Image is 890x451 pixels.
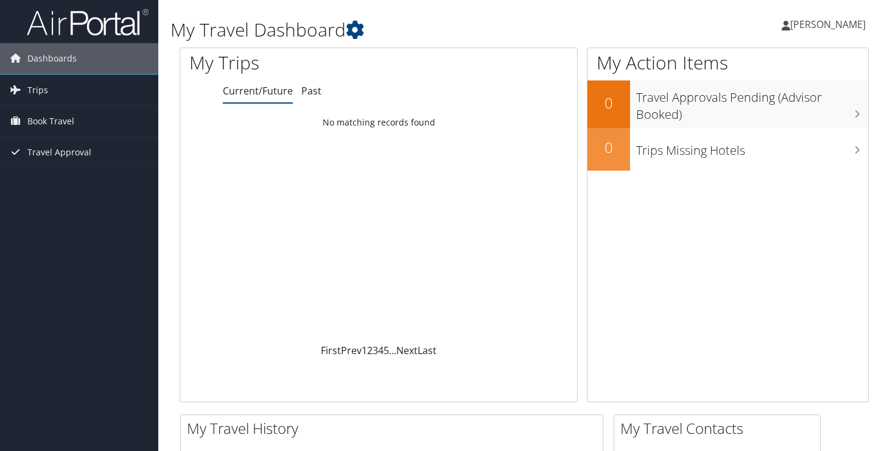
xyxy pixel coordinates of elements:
[389,344,396,357] span: …
[362,344,367,357] a: 1
[587,50,868,76] h1: My Action Items
[373,344,378,357] a: 3
[418,344,436,357] a: Last
[27,106,74,137] span: Book Travel
[187,418,603,439] h2: My Travel History
[27,8,149,37] img: airportal-logo.png
[301,84,321,98] a: Past
[396,344,418,357] a: Next
[189,50,402,76] h1: My Trips
[378,344,384,357] a: 4
[636,83,868,123] h3: Travel Approvals Pending (Advisor Booked)
[587,128,868,171] a: 0Trips Missing Hotels
[223,84,293,98] a: Current/Future
[790,18,866,31] span: [PERSON_NAME]
[341,344,362,357] a: Prev
[587,80,868,127] a: 0Travel Approvals Pending (Advisor Booked)
[367,344,373,357] a: 2
[27,43,77,74] span: Dashboards
[384,344,389,357] a: 5
[27,75,48,105] span: Trips
[782,6,878,43] a: [PERSON_NAME]
[170,17,642,43] h1: My Travel Dashboard
[636,136,868,159] h3: Trips Missing Hotels
[180,112,577,133] td: No matching records found
[587,93,630,113] h2: 0
[587,137,630,158] h2: 0
[27,137,91,168] span: Travel Approval
[321,344,341,357] a: First
[620,418,820,439] h2: My Travel Contacts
